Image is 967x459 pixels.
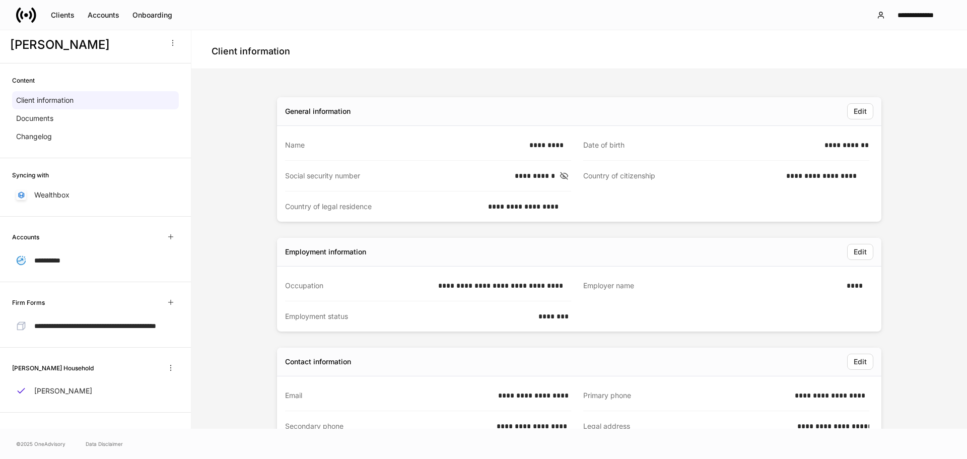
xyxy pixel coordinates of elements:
span: © 2025 OneAdvisory [16,440,65,448]
button: Clients [44,7,81,23]
div: Edit [854,357,867,367]
div: Name [285,140,523,150]
p: [PERSON_NAME] [34,386,92,396]
div: Employment status [285,311,532,321]
div: Country of citizenship [583,171,780,181]
div: Social security number [285,171,509,181]
div: Legal address [583,421,791,441]
button: Edit [847,244,873,260]
h6: Accounts [12,232,39,242]
a: Wealthbox [12,186,179,204]
a: Client information [12,91,179,109]
div: Primary phone [583,390,789,401]
button: Onboarding [126,7,179,23]
button: Edit [847,354,873,370]
div: Date of birth [583,140,818,150]
div: General information [285,106,351,116]
h6: Firm Forms [12,298,45,307]
p: Wealthbox [34,190,70,200]
h3: [PERSON_NAME] [10,37,161,53]
div: Employer name [583,281,841,291]
div: Accounts [88,10,119,20]
h4: Client information [212,45,290,57]
div: Contact information [285,357,351,367]
div: Onboarding [132,10,172,20]
a: Changelog [12,127,179,146]
a: Data Disclaimer [86,440,123,448]
p: Changelog [16,132,52,142]
button: Edit [847,103,873,119]
div: Edit [854,247,867,257]
div: Country of legal residence [285,202,482,212]
div: Employment information [285,247,366,257]
h6: Content [12,76,35,85]
p: Client information [16,95,74,105]
h6: Syncing with [12,170,49,180]
div: Clients [51,10,75,20]
div: Edit [854,106,867,116]
div: Secondary phone [285,421,491,441]
div: Email [285,390,492,401]
button: Accounts [81,7,126,23]
div: Occupation [285,281,432,291]
p: Documents [16,113,53,123]
h6: [PERSON_NAME] Household [12,363,94,373]
a: Documents [12,109,179,127]
a: [PERSON_NAME] [12,382,179,400]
